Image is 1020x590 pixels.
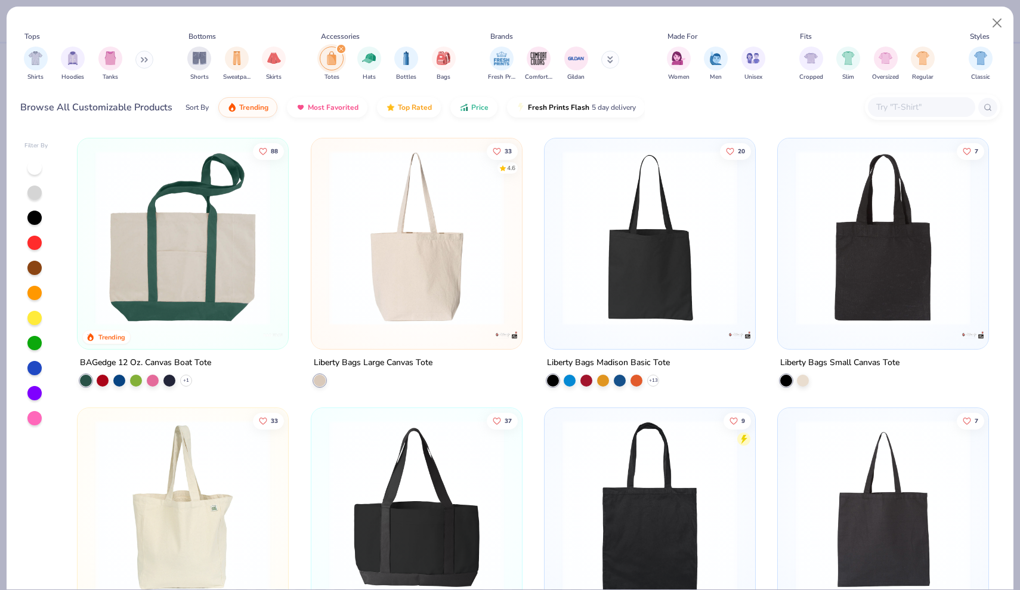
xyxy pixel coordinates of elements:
button: Trending [218,97,277,118]
div: Filter By [24,141,48,150]
button: filter button [223,47,251,82]
div: filter for Shirts [24,47,48,82]
img: Slim Image [842,51,855,65]
span: Regular [912,73,934,82]
div: filter for Hats [357,47,381,82]
div: filter for Bags [432,47,456,82]
img: Men Image [709,51,722,65]
div: Bottoms [188,31,216,42]
img: flash.gif [516,103,526,112]
button: Top Rated [377,97,441,118]
img: a2ea6b25-7160-44a7-ae64-d91a602c5e84 [510,150,697,325]
span: 5 day delivery [592,101,636,115]
button: Most Favorited [287,97,367,118]
button: filter button [564,47,588,82]
button: filter button [488,47,515,82]
button: Like [486,413,517,430]
div: Liberty Bags Large Canvas Tote [314,356,432,370]
div: filter for Oversized [872,47,899,82]
button: Price [450,97,497,118]
button: filter button [394,47,418,82]
span: Fresh Prints Flash [528,103,589,112]
div: Sort By [186,102,209,113]
span: Unisex [744,73,762,82]
button: filter button [836,47,860,82]
button: filter button [61,47,85,82]
span: Fresh Prints [488,73,515,82]
div: BAGedge 12 Oz. Canvas Boat Tote [80,356,211,370]
div: filter for Shorts [187,47,211,82]
button: Like [486,143,517,159]
img: Bottles Image [400,51,413,65]
button: Close [986,12,1009,35]
img: Shorts Image [193,51,206,65]
button: filter button [187,47,211,82]
span: Bags [437,73,450,82]
input: Try "T-Shirt" [875,100,967,114]
span: + 13 [648,377,657,384]
span: 7 [975,148,978,154]
span: Cropped [799,73,823,82]
img: c431783e-cbdd-48fb-9d05-12a25a95a0ef [557,150,743,325]
div: Accessories [321,31,360,42]
span: 20 [738,148,745,154]
img: Women Image [672,51,685,65]
span: Top Rated [398,103,432,112]
img: TopRated.gif [386,103,395,112]
span: Men [710,73,722,82]
div: filter for Sweatpants [223,47,251,82]
div: filter for Slim [836,47,860,82]
div: filter for Gildan [564,47,588,82]
img: Sweatpants Image [230,51,243,65]
div: Styles [970,31,990,42]
img: Oversized Image [879,51,892,65]
button: filter button [667,47,691,82]
span: 33 [271,418,278,424]
button: Fresh Prints Flash5 day delivery [507,97,645,118]
span: Bottles [396,73,416,82]
button: filter button [799,47,823,82]
span: Sweatpants [223,73,251,82]
img: Fresh Prints Image [493,50,511,67]
span: + 1 [183,377,189,384]
div: filter for Comfort Colors [525,47,552,82]
span: Trending [239,103,268,112]
img: Regular Image [916,51,930,65]
button: filter button [741,47,765,82]
span: Gildan [567,73,585,82]
button: Like [253,143,284,159]
img: Totes Image [325,51,338,65]
img: Classic Image [974,51,988,65]
div: filter for Regular [911,47,935,82]
img: Liberty Bags logo [728,323,752,347]
img: Unisex Image [746,51,760,65]
div: filter for Cropped [799,47,823,82]
div: filter for Bottles [394,47,418,82]
span: Totes [324,73,339,82]
button: filter button [969,47,993,82]
img: Shirts Image [29,51,42,65]
img: BAGedge logo [261,323,285,347]
span: 7 [975,418,978,424]
span: Most Favorited [308,103,358,112]
div: filter for Skirts [262,47,286,82]
img: 18a346f4-066a-4ba1-bd8c-7160f2b46754 [323,150,510,325]
div: Brands [490,31,513,42]
div: Made For [667,31,697,42]
span: 33 [504,148,511,154]
div: Browse All Customizable Products [20,100,172,115]
div: filter for Classic [969,47,993,82]
img: Tanks Image [104,51,117,65]
span: Hoodies [61,73,84,82]
span: Women [668,73,690,82]
button: filter button [357,47,381,82]
img: most_fav.gif [296,103,305,112]
img: Bags Image [437,51,450,65]
button: filter button [525,47,552,82]
img: Liberty Bags logo [961,323,985,347]
span: Price [471,103,489,112]
span: Hats [363,73,376,82]
button: filter button [911,47,935,82]
button: Like [720,143,751,159]
div: Liberty Bags Madison Basic Tote [547,356,670,370]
